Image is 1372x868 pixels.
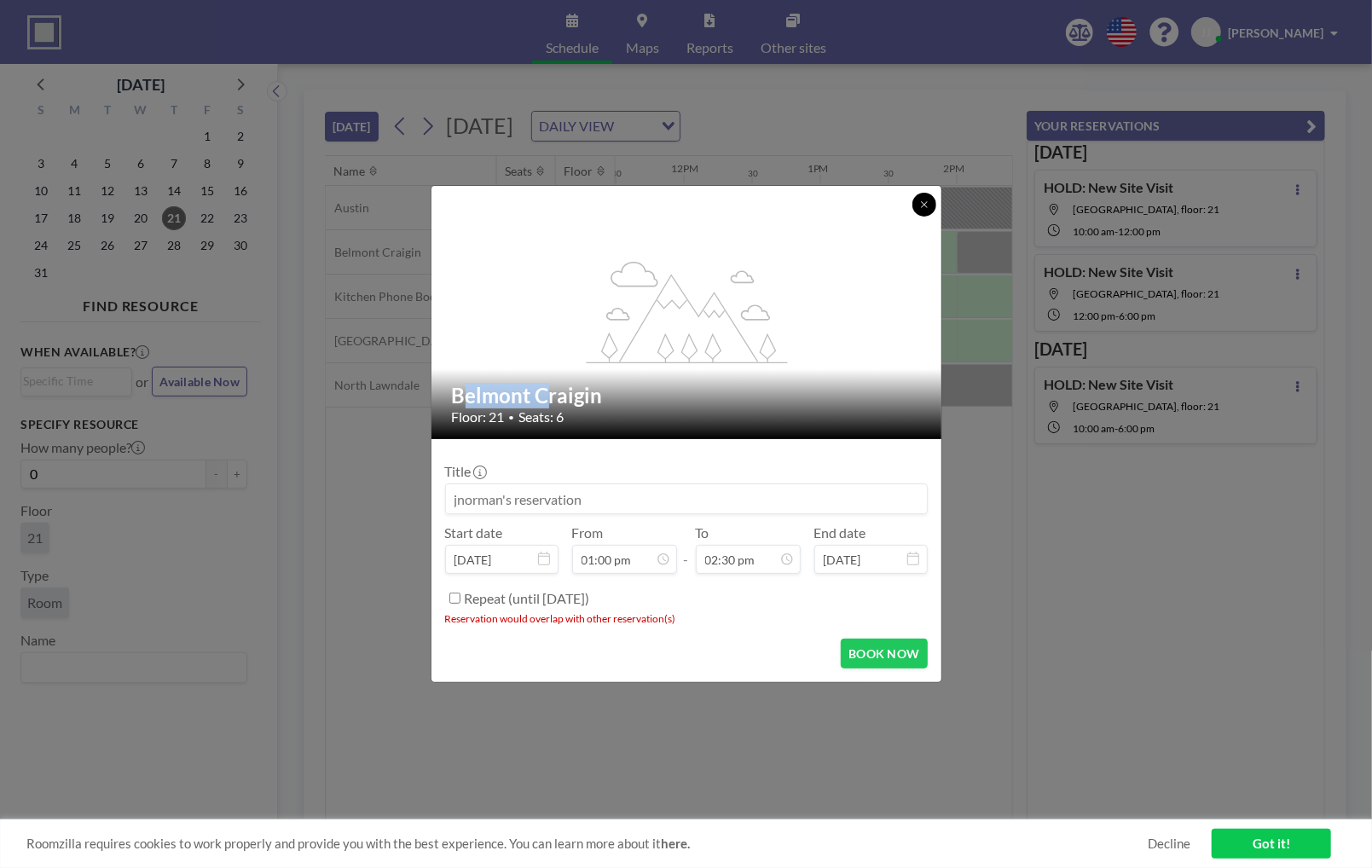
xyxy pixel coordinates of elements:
label: End date [814,524,866,541]
a: Decline [1148,836,1190,852]
span: Floor: 21 [452,408,505,425]
li: Reservation would overlap with other reservation(s) [445,612,928,625]
label: To [696,524,709,541]
h2: Belmont Craigin [452,383,923,408]
label: Start date [445,524,503,541]
span: Roomzilla requires cookies to work properly and provide you with the best experience. You can lea... [26,836,1148,852]
span: • [509,411,515,424]
a: here. [661,836,690,851]
button: BOOK NOW [841,639,927,668]
span: - [684,530,689,568]
span: Seats: 6 [519,408,564,425]
g: flex-grow: 1.2; [586,260,787,362]
label: From [572,524,604,541]
input: jnorman's reservation [446,484,927,513]
label: Repeat (until [DATE]) [465,590,590,607]
label: Title [445,463,485,480]
a: Got it! [1212,829,1331,859]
